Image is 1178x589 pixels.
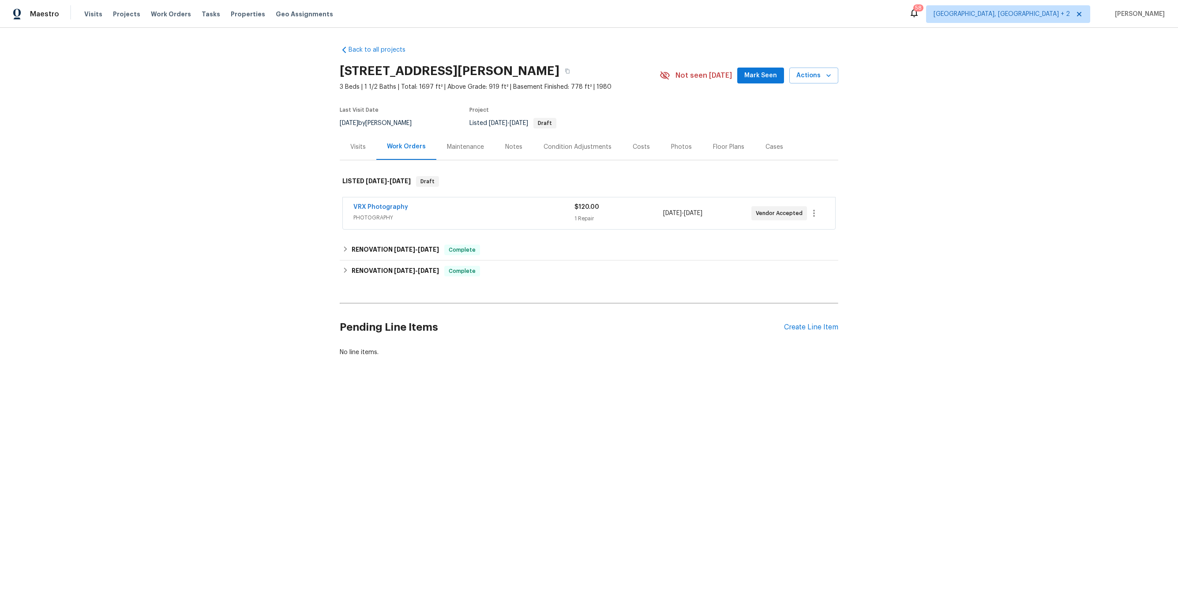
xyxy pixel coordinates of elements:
span: [DATE] [394,268,415,274]
span: - [663,209,702,218]
div: by [PERSON_NAME] [340,118,422,128]
div: Cases [765,143,783,151]
span: Geo Assignments [276,10,333,19]
h6: RENOVATION [352,245,439,255]
button: Mark Seen [737,68,784,84]
span: Properties [231,10,265,19]
span: [DATE] [394,246,415,253]
div: Create Line Item [784,323,838,332]
span: [DATE] [366,178,387,184]
span: Work Orders [151,10,191,19]
span: PHOTOGRAPHY [353,213,574,222]
span: Not seen [DATE] [675,71,732,80]
a: Back to all projects [340,45,424,54]
a: VRX Photography [353,204,408,210]
div: Floor Plans [713,143,744,151]
div: Work Orders [387,142,426,151]
span: Draft [417,177,438,186]
span: [GEOGRAPHIC_DATA], [GEOGRAPHIC_DATA] + 2 [934,10,1070,19]
span: Visits [84,10,102,19]
div: Costs [633,143,650,151]
span: Tasks [202,11,220,17]
span: Listed [469,120,556,126]
span: Actions [796,70,831,81]
div: Photos [671,143,692,151]
span: Draft [534,121,555,126]
span: $120.00 [574,204,599,210]
div: LISTED [DATE]-[DATE]Draft [340,167,838,196]
span: [DATE] [663,210,682,216]
button: Copy Address [559,63,575,79]
div: RENOVATION [DATE]-[DATE]Complete [340,239,838,261]
span: [DATE] [340,120,358,126]
span: [DATE] [418,246,439,253]
div: 58 [915,4,922,12]
div: Notes [505,143,522,151]
div: RENOVATION [DATE]-[DATE]Complete [340,261,838,282]
span: [DATE] [684,210,702,216]
span: Projects [113,10,140,19]
span: - [366,178,411,184]
div: Condition Adjustments [544,143,612,151]
div: Maintenance [447,143,484,151]
button: Actions [789,68,838,84]
span: Last Visit Date [340,107,379,113]
h2: [STREET_ADDRESS][PERSON_NAME] [340,67,559,76]
span: - [394,268,439,274]
span: [DATE] [418,268,439,274]
h2: Pending Line Items [340,307,784,348]
div: Visits [350,143,366,151]
span: Project [469,107,489,113]
h6: RENOVATION [352,266,439,276]
span: Vendor Accepted [756,209,806,218]
span: Complete [445,267,479,276]
span: - [394,246,439,253]
span: - [489,120,528,126]
span: Mark Seen [744,70,777,81]
span: 3 Beds | 1 1/2 Baths | Total: 1697 ft² | Above Grade: 919 ft² | Basement Finished: 778 ft² | 1980 [340,83,660,91]
span: Maestro [30,10,59,19]
span: [PERSON_NAME] [1111,10,1165,19]
span: [DATE] [510,120,528,126]
span: [DATE] [390,178,411,184]
h6: LISTED [342,176,411,187]
span: Complete [445,245,479,254]
span: [DATE] [489,120,507,126]
div: 1 Repair [574,214,663,223]
div: No line items. [340,348,838,357]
